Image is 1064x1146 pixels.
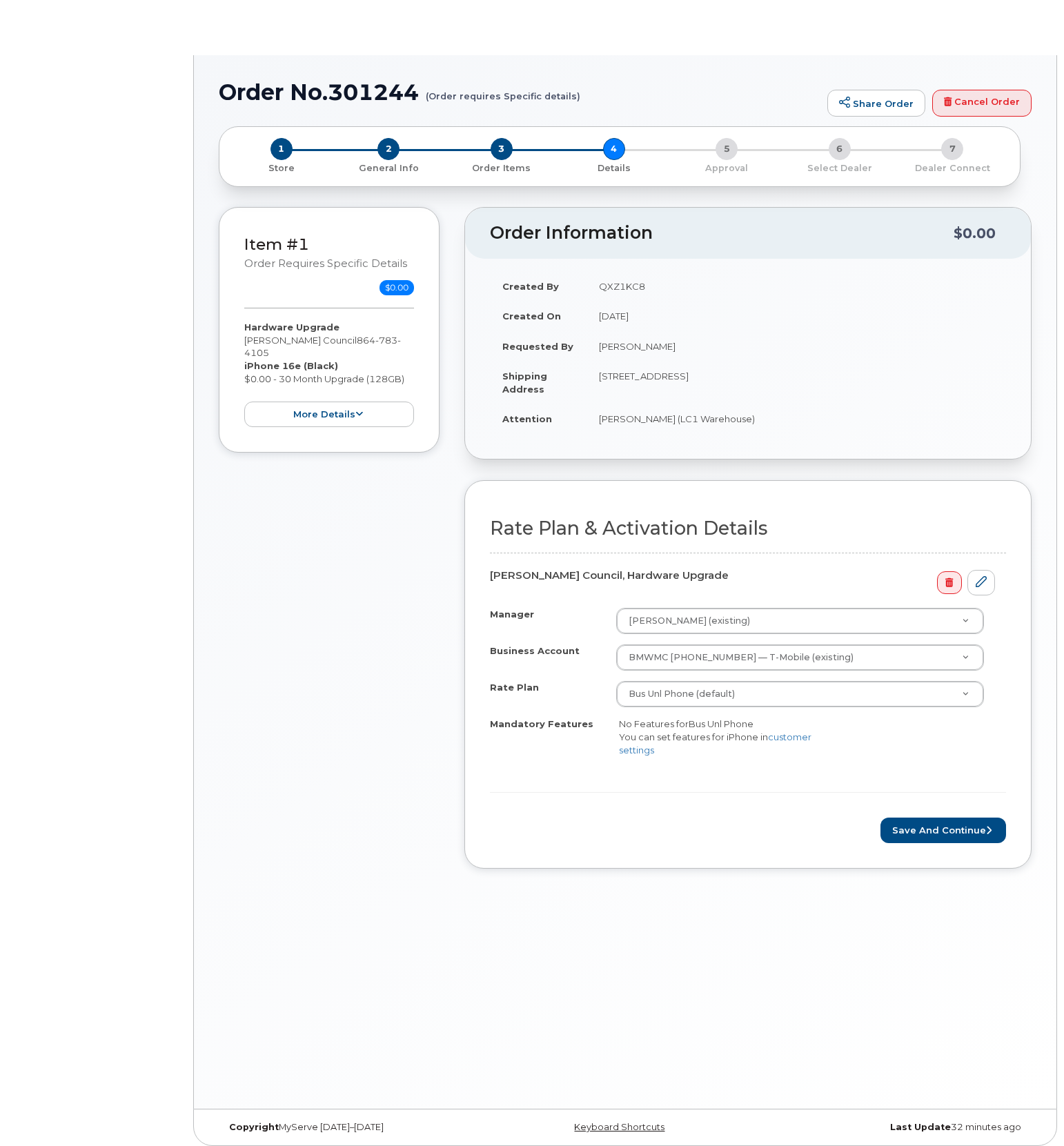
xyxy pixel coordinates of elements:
strong: Created By [502,281,559,292]
span: No Features for You can set features for iPhone in [619,718,811,755]
div: MyServe [DATE]–[DATE] [219,1122,490,1133]
td: [STREET_ADDRESS] [587,361,1006,404]
a: Share Order [827,90,925,117]
strong: Hardware Upgrade [244,322,339,333]
label: Manager [490,608,534,621]
strong: Attention [502,413,552,424]
strong: Copyright [229,1122,279,1132]
strong: Created On [502,310,561,322]
a: Bus Unl Phone (default) [617,682,983,707]
span: [PERSON_NAME] (existing) [620,615,750,627]
h1: Order No.301244 [219,80,820,104]
button: more details [244,402,414,427]
span: Bus Unl Phone [689,718,753,729]
div: 32 minutes ago [760,1122,1032,1133]
div: $0.00 [954,220,996,246]
a: Keyboard Shortcuts [574,1122,664,1132]
label: Business Account [490,644,580,658]
span: 864 [244,335,401,359]
td: QXZ1KC8 [587,271,1006,302]
h2: Rate Plan & Activation Details [490,518,1006,539]
strong: iPhone 16e (Black) [244,360,338,371]
a: [PERSON_NAME] (existing) [617,609,983,633]
p: Store [236,162,326,175]
strong: Last Update [890,1122,951,1132]
span: BMWMC [PHONE_NUMBER] — T-Mobile (existing) [620,651,854,664]
p: General Info [337,162,439,175]
span: 3 [491,138,513,160]
h4: [PERSON_NAME] Council, Hardware Upgrade [490,570,995,582]
span: 4105 [244,335,401,359]
a: Cancel Order [932,90,1032,117]
a: customer settings [619,731,811,755]
td: [DATE] [587,301,1006,331]
label: Mandatory Features [490,718,593,731]
p: Order Items [451,162,552,175]
strong: Shipping Address [502,371,547,395]
a: BMWMC [PHONE_NUMBER] — T-Mobile (existing) [617,645,983,670]
small: Order requires Specific details [244,257,407,270]
span: 1 [270,138,293,160]
a: 2 General Info [332,160,444,175]
td: [PERSON_NAME] (LC1 Warehouse) [587,404,1006,434]
label: Rate Plan [490,681,539,694]
strong: Requested By [502,341,573,352]
span: Bus Unl Phone (default) [629,689,735,699]
a: Item #1 [244,235,309,254]
span: $0.00 [380,280,414,295]
button: Save and Continue [880,818,1006,843]
h2: Order Information [490,224,954,243]
small: (Order requires Specific details) [426,80,580,101]
a: 1 Store [230,160,332,175]
span: 783 [375,335,397,346]
td: [PERSON_NAME] [587,331,1006,362]
a: 3 Order Items [445,160,558,175]
div: [PERSON_NAME] Council $0.00 - 30 Month Upgrade (128GB) [244,321,414,427]
span: 2 [377,138,400,160]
